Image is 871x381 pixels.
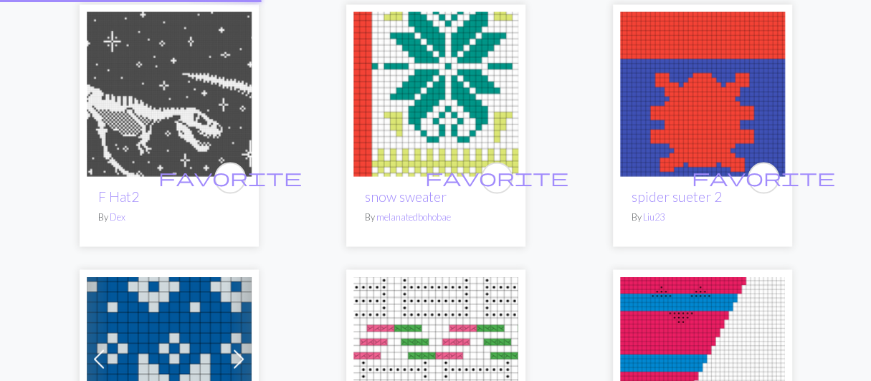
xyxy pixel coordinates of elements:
a: Kris Cape 2 [620,350,785,364]
a: melanatedbohobae [376,211,451,222]
a: Liu23 [643,211,665,222]
span: favorite [425,166,568,188]
p: By [365,210,507,223]
p: By [632,210,774,223]
a: spider sueter 2 [620,85,785,99]
a: Playing with Yoke [87,350,252,364]
a: F Hat2 [87,85,252,99]
button: favourite [481,162,513,193]
p: By [98,210,240,223]
a: Dex [110,211,125,222]
img: spider sueter 2 [620,11,785,176]
button: favourite [214,162,246,193]
span: favorite [158,166,302,188]
a: snow sweater [365,188,447,204]
img: snow sweater [353,11,518,176]
i: favourite [692,163,835,192]
a: snow sweater [353,85,518,99]
a: spider sueter 2 [632,188,722,204]
i: favourite [158,163,302,192]
span: favorite [692,166,835,188]
a: F Hat2 [98,188,139,204]
img: F Hat2 [87,11,252,176]
button: favourite [748,162,779,193]
a: Herpetology Part 4 Foot [353,350,518,364]
i: favourite [425,163,568,192]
